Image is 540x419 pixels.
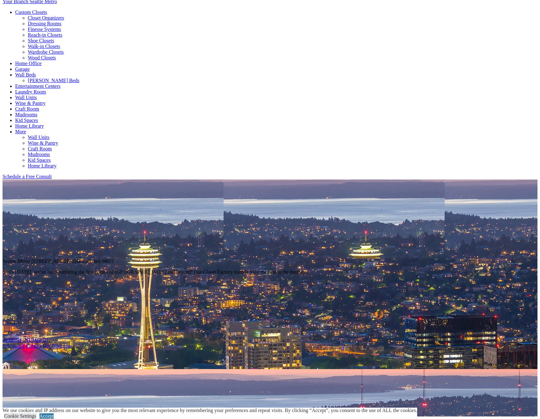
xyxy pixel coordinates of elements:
a: Wood Closets [28,55,56,60]
a: Wine & Pantry [28,140,58,146]
a: Click Get Directions to get location on google map [43,343,73,349]
a: Accept [39,413,54,419]
a: Mudrooms [28,152,50,157]
a: Home Library [28,163,57,168]
span: Bothell, WA 98011 [77,258,114,264]
a: More menu text will display only on big screen [15,129,26,134]
a: Laundry Room [15,89,46,94]
a: Closet Organizers [28,15,64,21]
a: Mudrooms [15,112,37,117]
a: Schedule a Consult [3,343,42,349]
a: Garage [15,66,30,72]
a: Walk-in Closets [28,44,60,49]
a: Home Office [15,61,42,66]
a: [PHONE_NUMBER] [4,337,48,343]
a: Craft Room [15,106,39,112]
a: Cookie Settings [4,413,36,419]
a: Schedule a Free Consult (opens a dropdown menu) [3,174,52,179]
a: Custom Closets [15,9,47,15]
a: Shoe Closets [28,38,54,43]
a: Entertainment Centers [15,83,61,89]
a: Home Library [15,123,44,129]
div: We use cookies and IP address on our website to give you the most relevant experience by remember... [3,408,417,413]
a: Wall Units [15,95,37,100]
a: Kid Spaces [15,118,38,123]
a: Kid Spaces [28,157,51,163]
a: [PERSON_NAME] Beds [28,78,79,83]
em: [STREET_ADDRESS] [31,258,114,264]
span: Seattle Metro [3,258,30,264]
a: Dressing Rooms [28,21,61,26]
p: Since [DATE], we’ve been outfitting the fine homes of [GEOGRAPHIC_DATA] and beyond! Our Closet Fa... [3,269,537,275]
a: Finesse Systems [28,27,61,32]
a: Reach-in Closets [28,32,62,38]
a: Wall Beds [15,72,36,77]
a: Wine & Pantry [15,100,45,106]
a: Craft Room [28,146,52,151]
a: Wardrobe Closets [28,49,64,55]
a: Wall Units [28,135,49,140]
